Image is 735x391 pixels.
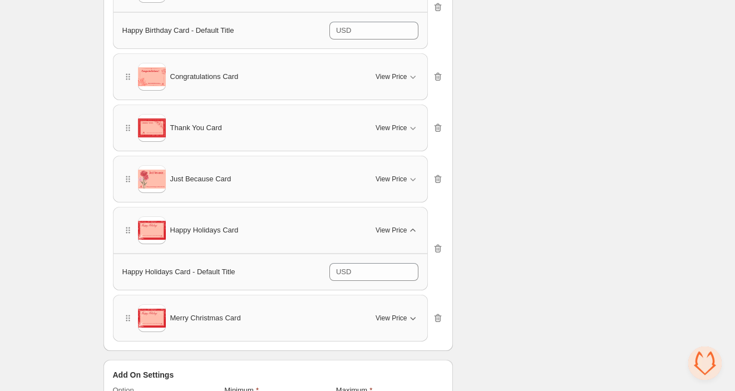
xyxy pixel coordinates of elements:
[369,170,425,188] button: View Price
[170,313,241,324] span: Merry Christmas Card
[138,170,166,188] img: Just Because Card
[688,347,722,380] div: Open chat
[369,309,425,327] button: View Price
[170,174,231,185] span: Just Because Card
[376,72,407,81] span: View Price
[369,68,425,86] button: View Price
[376,123,407,132] span: View Price
[376,175,407,184] span: View Price
[369,221,425,239] button: View Price
[170,122,222,133] span: Thank You Card
[113,369,174,380] span: Add On Settings
[336,266,351,278] div: USD
[122,26,234,34] span: Happy Birthday Card - Default Title
[122,268,235,276] span: Happy Holidays Card - Default Title
[376,314,407,323] span: View Price
[138,67,166,86] img: Congratulations Card
[369,119,425,137] button: View Price
[138,118,166,137] img: Thank You Card
[170,225,239,236] span: Happy Holidays Card
[336,25,351,36] div: USD
[170,71,239,82] span: Congratulations Card
[376,226,407,235] span: View Price
[138,309,166,327] img: Merry Christmas Card
[138,221,166,239] img: Happy Holidays Card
